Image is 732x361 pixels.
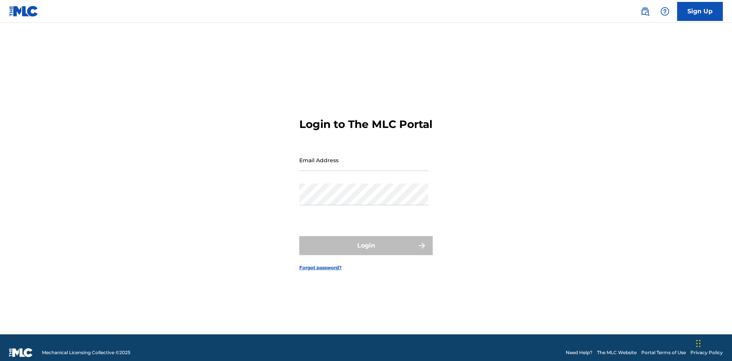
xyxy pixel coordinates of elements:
a: Sign Up [677,2,723,21]
a: Portal Terms of Use [641,349,686,356]
img: help [660,7,669,16]
h3: Login to The MLC Portal [299,118,432,131]
a: Forgot password? [299,264,342,271]
a: Need Help? [566,349,592,356]
a: Privacy Policy [690,349,723,356]
img: logo [9,348,33,357]
span: Mechanical Licensing Collective © 2025 [42,349,130,356]
img: search [640,7,650,16]
a: The MLC Website [597,349,637,356]
img: MLC Logo [9,6,39,17]
a: Public Search [637,4,653,19]
div: Help [657,4,673,19]
iframe: Chat Widget [694,324,732,361]
div: Drag [696,332,701,355]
